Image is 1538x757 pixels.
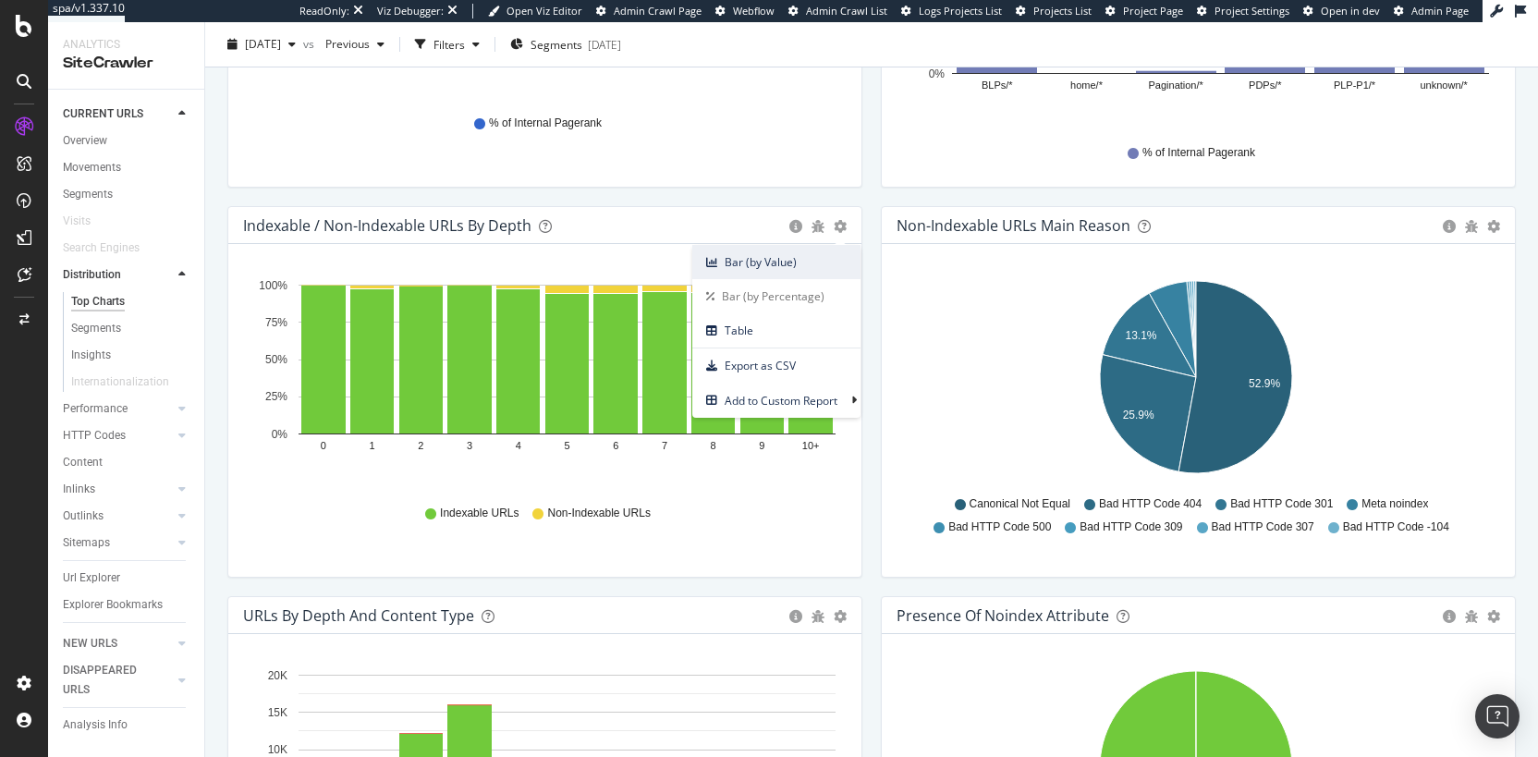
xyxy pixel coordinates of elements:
div: circle-info [1443,610,1456,623]
span: Indexable URLs [440,506,519,521]
text: 0% [272,428,288,441]
a: Sitemaps [63,533,173,553]
a: Project Settings [1197,4,1289,18]
text: 13.1% [1126,329,1157,342]
div: SiteCrawler [63,53,189,74]
span: Add to Custom Report [692,388,851,413]
text: home/* [1070,80,1104,92]
span: vs [303,36,318,52]
div: Overview [63,131,107,151]
div: Internationalization [71,372,169,392]
text: 10K [268,743,287,756]
a: Visits [63,212,109,231]
div: Search Engines [63,238,140,258]
div: [DATE] [588,36,621,52]
a: Admin Page [1394,4,1469,18]
text: 100% [259,279,287,292]
a: Movements [63,158,191,177]
span: Admin Page [1411,4,1469,18]
button: [DATE] [220,30,303,59]
span: Export as CSV [692,353,861,378]
a: Distribution [63,265,173,285]
a: Segments [71,319,191,338]
span: Bad HTTP Code 500 [948,519,1051,535]
svg: A chart. [243,274,840,488]
a: Explorer Bookmarks [63,595,191,615]
text: Pagination/* [1149,80,1204,92]
text: PDPs/* [1249,80,1282,92]
span: Project Settings [1215,4,1289,18]
a: Admin Crawl Page [596,4,702,18]
a: Performance [63,399,173,419]
text: 2 [418,441,423,452]
a: Top Charts [71,292,191,311]
text: 20K [268,669,287,682]
div: gear [834,610,847,623]
span: % of Internal Pagerank [489,116,602,131]
a: Segments [63,185,191,204]
span: % of Internal Pagerank [1142,145,1255,161]
span: Meta noindex [1361,496,1428,512]
div: Outlinks [63,507,104,526]
div: Segments [63,185,113,204]
a: Url Explorer [63,568,191,588]
a: Search Engines [63,238,158,258]
button: Segments[DATE] [503,30,629,59]
button: Previous [318,30,392,59]
div: Explorer Bookmarks [63,595,163,615]
text: 52.9% [1249,377,1280,390]
span: Bad HTTP Code -104 [1343,519,1449,535]
span: Open in dev [1321,4,1380,18]
a: Webflow [715,4,775,18]
text: 4 [516,441,521,452]
text: 9 [759,441,764,452]
ul: gear [692,245,861,418]
span: Bad HTTP Code 404 [1099,496,1202,512]
div: NEW URLS [63,634,117,653]
div: Analysis Info [63,715,128,735]
text: 6 [613,441,618,452]
div: Open Intercom Messenger [1475,694,1520,739]
div: CURRENT URLS [63,104,143,124]
div: Filters [433,36,465,52]
text: 0 [321,441,326,452]
a: Overview [63,131,191,151]
text: 8 [711,441,716,452]
a: Analysis Info [63,715,191,735]
div: Top Charts [71,292,125,311]
text: 0% [929,67,946,80]
span: 2025 Aug. 24th [245,36,281,52]
div: Performance [63,399,128,419]
a: DISAPPEARED URLS [63,661,173,700]
a: Logs Projects List [901,4,1002,18]
a: Outlinks [63,507,173,526]
div: DISAPPEARED URLS [63,661,156,700]
text: 75% [265,316,287,329]
div: Presence of noindex attribute [897,606,1109,625]
a: Open in dev [1303,4,1380,18]
a: Open Viz Editor [488,4,582,18]
text: 15K [268,706,287,719]
text: 25.9% [1123,409,1154,421]
text: 1 [370,441,375,452]
a: Internationalization [71,372,188,392]
span: Projects List [1033,4,1092,18]
span: Canonical Not Equal [970,496,1070,512]
div: Inlinks [63,480,95,499]
div: Content [63,453,103,472]
svg: A chart. [897,274,1494,488]
a: HTTP Codes [63,426,173,446]
text: 5 [564,441,569,452]
text: 7 [662,441,667,452]
div: bug [1465,610,1478,623]
div: bug [812,220,824,233]
span: Previous [318,36,370,52]
div: Sitemaps [63,533,110,553]
span: Admin Crawl Page [614,4,702,18]
a: Project Page [1105,4,1183,18]
span: Admin Crawl List [806,4,887,18]
div: Segments [71,319,121,338]
span: Logs Projects List [919,4,1002,18]
span: Non-Indexable URLs [547,506,650,521]
div: gear [1487,220,1500,233]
